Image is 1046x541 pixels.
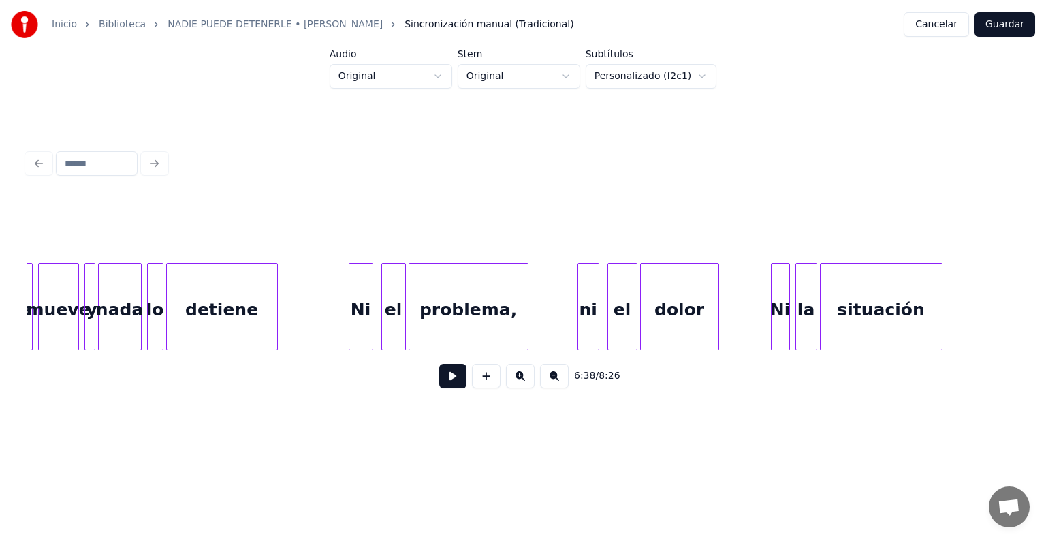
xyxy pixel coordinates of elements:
[168,18,383,31] a: NADIE PUEDE DETENERLE • [PERSON_NAME]
[330,49,452,59] label: Audio
[974,12,1035,37] button: Guardar
[904,12,969,37] button: Cancelar
[989,486,1030,527] div: Chat abierto
[52,18,574,31] nav: breadcrumb
[52,18,77,31] a: Inicio
[599,369,620,383] span: 8:26
[574,369,607,383] div: /
[11,11,38,38] img: youka
[574,369,595,383] span: 6:38
[99,18,146,31] a: Biblioteca
[586,49,717,59] label: Subtítulos
[458,49,580,59] label: Stem
[405,18,573,31] span: Sincronización manual (Tradicional)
